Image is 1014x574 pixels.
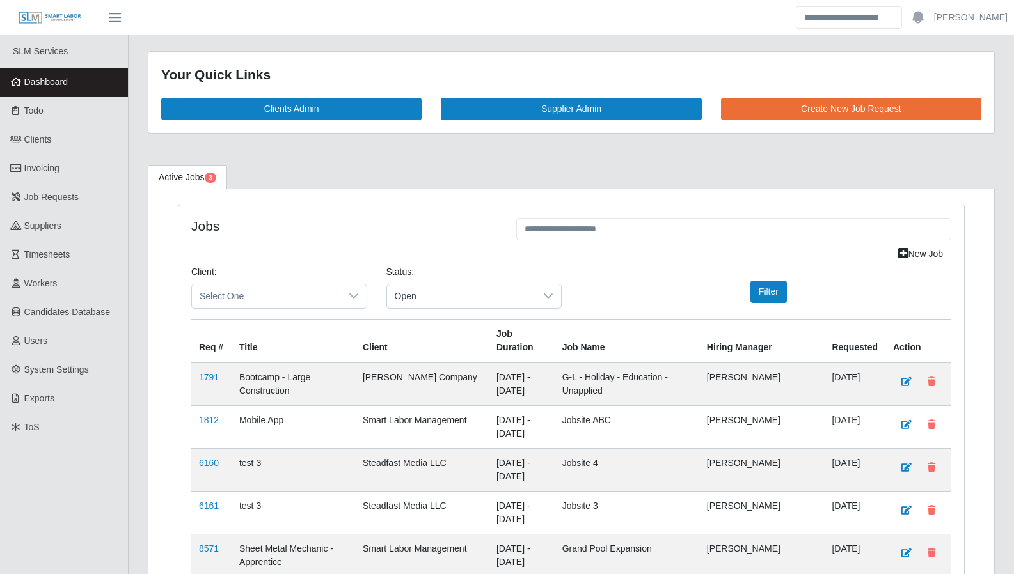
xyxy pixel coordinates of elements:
[191,218,497,234] h4: Jobs
[489,405,555,448] td: [DATE] - [DATE]
[199,415,219,425] a: 1812
[24,393,54,403] span: Exports
[890,243,951,265] a: New Job
[199,458,219,468] a: 6160
[24,336,48,346] span: Users
[192,284,341,308] span: Select One
[699,491,825,534] td: [PERSON_NAME]
[824,319,885,362] th: Requested
[489,448,555,491] td: [DATE] - [DATE]
[489,319,555,362] th: Job Duration
[489,491,555,534] td: [DATE] - [DATE]
[24,77,68,87] span: Dashboard
[24,163,59,173] span: Invoicing
[387,284,536,308] span: Open
[199,500,219,511] a: 6161
[24,307,111,317] span: Candidates Database
[824,405,885,448] td: [DATE]
[934,11,1008,24] a: [PERSON_NAME]
[824,362,885,406] td: [DATE]
[148,165,227,190] a: Active Jobs
[721,98,981,120] a: Create New Job Request
[355,491,489,534] td: Steadfast Media LLC
[161,65,981,85] div: Your Quick Links
[191,265,217,279] label: Client:
[232,362,355,406] td: Bootcamp - Large Construction
[489,362,555,406] td: [DATE] - [DATE]
[24,221,61,231] span: Suppliers
[555,448,699,491] td: Jobsite 4
[699,362,825,406] td: [PERSON_NAME]
[386,265,415,279] label: Status:
[885,319,951,362] th: Action
[18,11,82,25] img: SLM Logo
[205,173,216,183] span: Pending Jobs
[555,362,699,406] td: G-L - Holiday - Education - Unapplied
[199,543,219,554] a: 8571
[355,362,489,406] td: [PERSON_NAME] Company
[699,319,825,362] th: Hiring Manager
[24,278,58,288] span: Workers
[750,281,787,303] button: Filter
[232,405,355,448] td: Mobile App
[24,134,52,144] span: Clients
[555,491,699,534] td: Jobsite 3
[555,405,699,448] td: Jobsite ABC
[24,422,40,432] span: ToS
[24,192,79,202] span: Job Requests
[441,98,701,120] a: Supplier Admin
[699,405,825,448] td: [PERSON_NAME]
[796,6,902,29] input: Search
[199,372,219,382] a: 1791
[355,448,489,491] td: Steadfast Media LLC
[355,405,489,448] td: Smart Labor Management
[232,491,355,534] td: test 3
[824,491,885,534] td: [DATE]
[13,46,68,56] span: SLM Services
[232,448,355,491] td: test 3
[24,364,89,375] span: System Settings
[191,319,232,362] th: Req #
[24,249,70,260] span: Timesheets
[699,448,825,491] td: [PERSON_NAME]
[555,319,699,362] th: Job Name
[355,319,489,362] th: Client
[232,319,355,362] th: Title
[24,105,44,116] span: Todo
[824,448,885,491] td: [DATE]
[161,98,422,120] a: Clients Admin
